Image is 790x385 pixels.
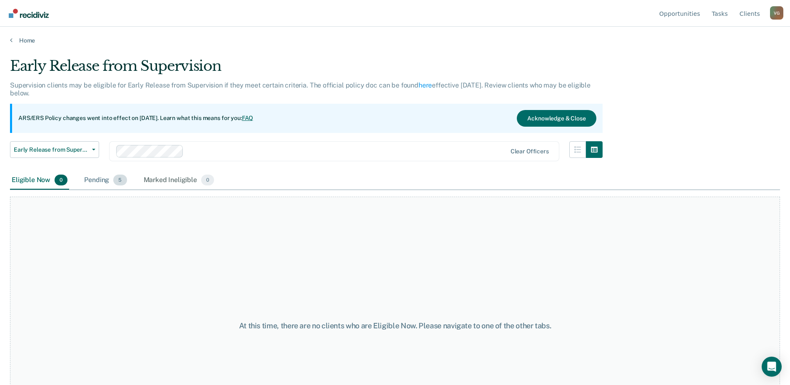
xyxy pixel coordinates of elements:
a: here [419,81,432,89]
div: At this time, there are no clients who are Eligible Now. Please navigate to one of the other tabs. [203,321,588,330]
span: Early Release from Supervision [14,146,89,153]
div: Eligible Now0 [10,171,69,190]
img: Recidiviz [9,9,49,18]
div: Pending5 [82,171,128,190]
div: V G [770,6,783,20]
button: Profile dropdown button [770,6,783,20]
div: Clear officers [511,148,549,155]
span: 0 [201,175,214,185]
button: Acknowledge & Close [517,110,596,127]
span: 5 [113,175,127,185]
span: 0 [55,175,67,185]
p: ARS/ERS Policy changes went into effect on [DATE]. Learn what this means for you: [18,114,253,122]
button: Early Release from Supervision [10,141,99,158]
a: FAQ [242,115,254,121]
div: Marked Ineligible0 [142,171,216,190]
div: Open Intercom Messenger [762,357,782,377]
div: Early Release from Supervision [10,57,603,81]
a: Home [10,37,780,44]
p: Supervision clients may be eligible for Early Release from Supervision if they meet certain crite... [10,81,591,97]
